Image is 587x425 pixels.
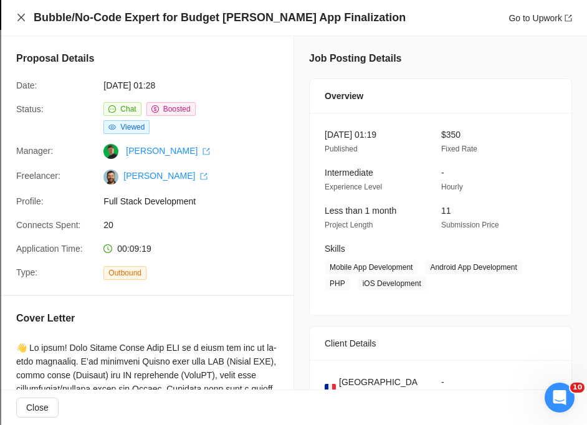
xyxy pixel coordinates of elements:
[441,130,461,140] span: $350
[34,10,406,26] h4: Bubble/No-Code Expert for Budget [PERSON_NAME] App Finalization
[441,183,463,191] span: Hourly
[325,206,396,216] span: Less than 1 month
[16,311,75,326] h5: Cover Letter
[16,220,81,230] span: Connects Spent:
[16,51,94,66] h5: Proposal Details
[16,104,44,114] span: Status:
[108,123,116,131] span: eye
[163,105,191,113] span: Boosted
[16,12,26,22] span: close
[325,382,336,396] img: 🇫🇷
[325,183,382,191] span: Experience Level
[108,105,116,113] span: message
[425,260,522,274] span: Android App Development
[16,146,53,156] span: Manager:
[325,145,358,153] span: Published
[26,401,49,414] span: Close
[103,79,290,92] span: [DATE] 01:28
[325,168,373,178] span: Intermediate
[358,277,426,290] span: iOS Development
[200,173,208,180] span: export
[103,194,290,208] span: Full Stack Development
[103,218,290,232] span: 20
[325,277,350,290] span: PHP
[309,51,401,66] h5: Job Posting Details
[339,375,421,403] span: [GEOGRAPHIC_DATA]
[16,267,37,277] span: Type:
[203,148,210,155] span: export
[441,145,477,153] span: Fixed Rate
[117,244,151,254] span: 00:09:19
[570,383,585,393] span: 10
[545,383,575,413] iframe: Intercom live chat
[16,171,60,181] span: Freelancer:
[103,244,112,253] span: clock-circle
[16,12,26,23] button: Close
[441,221,499,229] span: Submission Price
[325,130,376,140] span: [DATE] 01:19
[325,89,363,103] span: Overview
[441,168,444,178] span: -
[16,398,59,418] button: Close
[103,170,118,184] img: c1-JWQDXWEy3CnA6sRtFzzU22paoDq5cZnWyBNc3HWqwvuW0qNnjm1CMP-YmbEEtPC
[16,244,83,254] span: Application Time:
[120,105,136,113] span: Chat
[508,13,572,23] a: Go to Upworkexport
[565,14,572,22] span: export
[16,80,37,90] span: Date:
[325,221,373,229] span: Project Length
[16,196,44,206] span: Profile:
[103,266,146,280] span: Outbound
[151,105,159,113] span: dollar
[325,327,556,360] div: Client Details
[441,206,451,216] span: 11
[126,146,210,156] a: [PERSON_NAME] export
[325,260,418,274] span: Mobile App Development
[441,377,444,387] span: -
[120,123,145,131] span: Viewed
[123,171,208,181] a: [PERSON_NAME] export
[325,244,345,254] span: Skills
